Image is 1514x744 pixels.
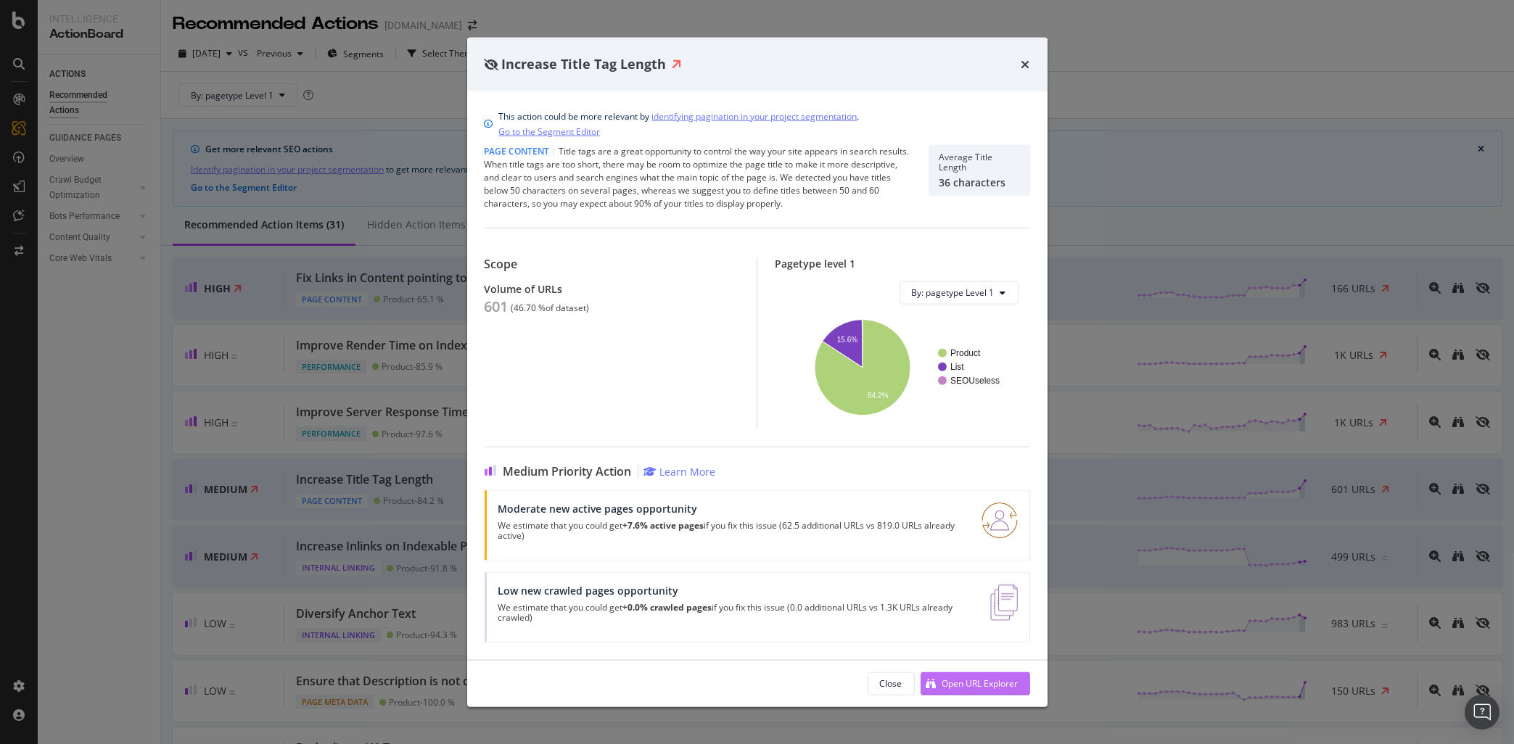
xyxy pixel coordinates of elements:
[511,302,590,313] div: ( 46.70 % of dataset )
[990,584,1017,620] img: e5DMFwAAAABJRU5ErkJggg==
[499,108,860,139] div: This action could be more relevant by .
[868,671,915,695] button: Close
[498,584,974,596] div: Low new crawled pages opportunity
[623,600,712,613] strong: +0.0% crawled pages
[950,376,1000,386] text: SEOUseless
[485,257,740,270] div: Scope
[485,144,911,210] div: Title tags are a great opportunity to control the way your site appears in search results. When t...
[880,677,902,690] div: Close
[1465,695,1499,729] div: Open Intercom Messenger
[775,257,1030,269] div: Pagetype level 1
[868,392,888,400] text: 84.2%
[502,55,667,73] span: Increase Title Tag Length
[498,520,964,540] p: We estimate that you could get if you fix this issue (62.5 additional URLs vs 819.0 URLs already ...
[485,59,499,70] div: eye-slash
[498,502,964,514] div: Moderate new active pages opportunity
[786,315,1018,417] svg: A chart.
[485,108,1030,139] div: info banner
[939,175,1019,188] div: 36 characters
[950,362,964,372] text: List
[499,123,601,139] a: Go to the Segment Editor
[1021,55,1030,74] div: times
[921,671,1030,695] button: Open URL Explorer
[552,144,557,157] span: |
[503,464,632,478] span: Medium Priority Action
[485,282,740,294] div: Volume of URLs
[652,108,857,123] a: identifying pagination in your project segmentation
[498,602,974,622] p: We estimate that you could get if you fix this issue (0.0 additional URLs vs 1.3K URLs already cr...
[912,286,995,299] span: By: pagetype Level 1
[485,297,509,315] div: 601
[660,464,716,478] div: Learn More
[939,152,1019,172] div: Average Title Length
[942,677,1019,690] div: Open URL Explorer
[982,502,1018,538] img: RO06QsNG.png
[900,281,1019,304] button: By: pagetype Level 1
[950,348,981,358] text: Product
[485,144,550,157] span: Page Content
[837,335,857,343] text: 15.6%
[623,518,704,531] strong: +7.6% active pages
[644,464,716,478] a: Learn More
[467,38,1048,707] div: modal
